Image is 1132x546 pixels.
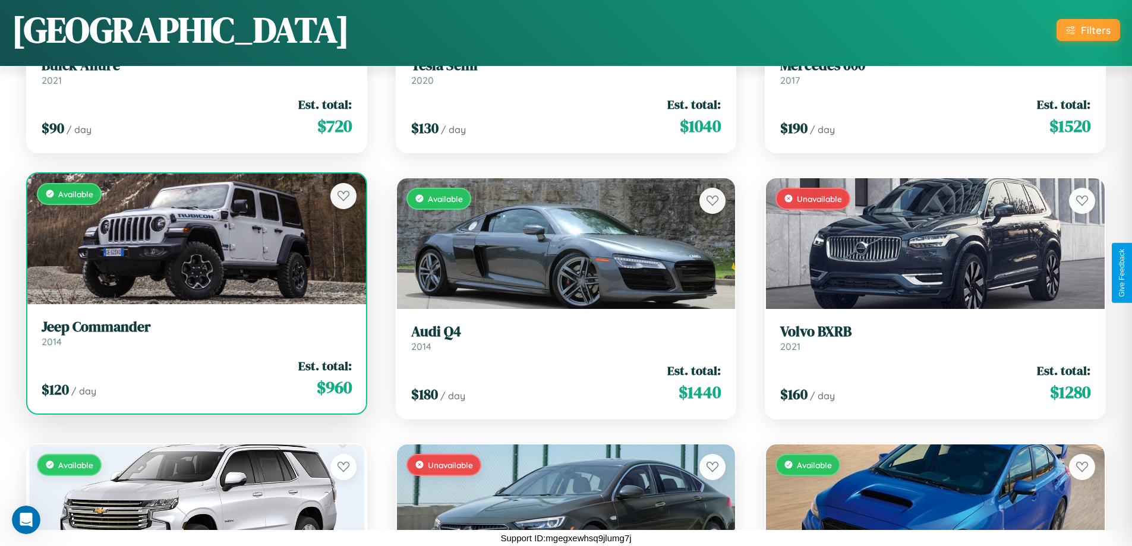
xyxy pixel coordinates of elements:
[42,336,62,348] span: 2014
[12,506,40,534] iframe: Intercom live chat
[1057,19,1120,41] button: Filters
[42,318,352,348] a: Jeep Commander2014
[679,380,721,404] span: $ 1440
[411,57,721,86] a: Tesla Semi2020
[411,74,434,86] span: 2020
[797,194,842,204] span: Unavailable
[317,375,352,399] span: $ 960
[411,323,721,352] a: Audi Q42014
[42,318,352,336] h3: Jeep Commander
[1037,96,1090,113] span: Est. total:
[780,384,808,404] span: $ 160
[810,390,835,402] span: / day
[1118,249,1126,297] div: Give Feedback
[1049,114,1090,138] span: $ 1520
[780,57,1090,74] h3: Mercedes 600
[411,323,721,340] h3: Audi Q4
[298,357,352,374] span: Est. total:
[42,380,69,399] span: $ 120
[411,57,721,74] h3: Tesla Semi
[58,189,93,199] span: Available
[42,118,64,138] span: $ 90
[317,114,352,138] span: $ 720
[667,96,721,113] span: Est. total:
[780,323,1090,352] a: Volvo BXRB2021
[1081,24,1111,36] div: Filters
[441,124,466,135] span: / day
[797,460,832,470] span: Available
[298,96,352,113] span: Est. total:
[780,57,1090,86] a: Mercedes 6002017
[1050,380,1090,404] span: $ 1280
[780,323,1090,340] h3: Volvo BXRB
[440,390,465,402] span: / day
[428,460,473,470] span: Unavailable
[500,530,631,546] p: Support ID: mgegxewhsq9jlumg7j
[58,460,93,470] span: Available
[810,124,835,135] span: / day
[67,124,92,135] span: / day
[1037,362,1090,379] span: Est. total:
[411,340,431,352] span: 2014
[780,340,800,352] span: 2021
[428,194,463,204] span: Available
[42,57,352,74] h3: Buick Allure
[411,384,438,404] span: $ 180
[780,118,808,138] span: $ 190
[42,57,352,86] a: Buick Allure2021
[12,5,349,54] h1: [GEOGRAPHIC_DATA]
[411,118,439,138] span: $ 130
[680,114,721,138] span: $ 1040
[71,385,96,397] span: / day
[667,362,721,379] span: Est. total:
[42,74,62,86] span: 2021
[780,74,800,86] span: 2017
